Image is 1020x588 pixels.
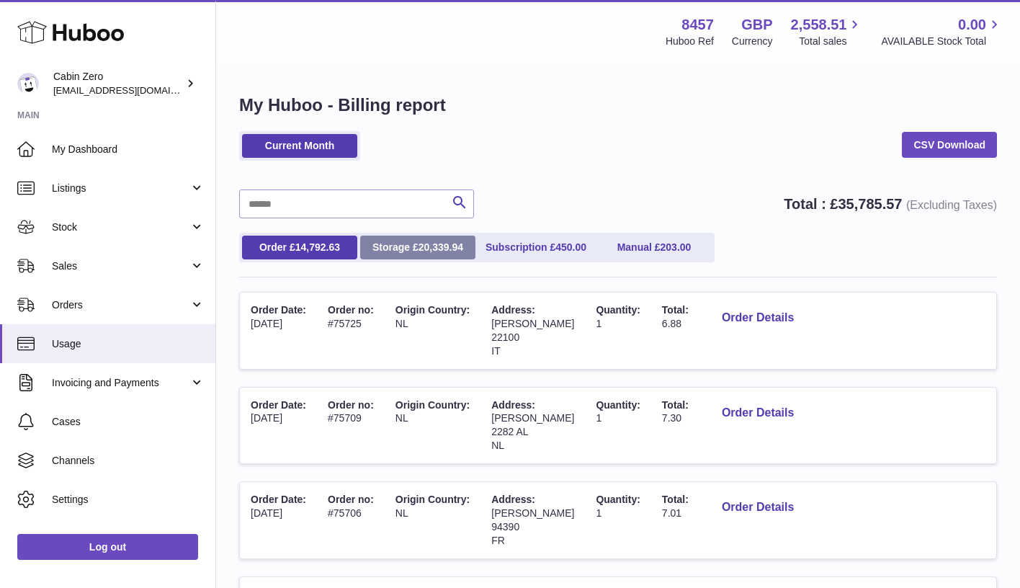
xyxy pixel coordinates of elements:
span: Order Date: [251,494,306,505]
a: Storage £20,339.94 [360,236,475,259]
td: #75725 [317,293,385,369]
span: 0.00 [958,15,986,35]
div: Currency [732,35,773,48]
span: Invoicing and Payments [52,376,189,390]
td: #75706 [317,482,385,558]
span: Sales [52,259,189,273]
td: NL [385,482,480,558]
td: [DATE] [240,482,317,558]
span: 94390 [491,521,519,533]
span: Address: [491,399,535,411]
span: [PERSON_NAME] [491,318,574,329]
a: Current Month [242,134,357,158]
td: NL [385,388,480,464]
span: 6.88 [662,318,681,329]
span: 203.00 [661,241,692,253]
span: FR [491,535,505,546]
span: Order no: [328,304,374,316]
span: NL [491,440,504,451]
span: Channels [52,454,205,468]
span: Address: [491,304,535,316]
button: Order Details [710,303,805,333]
span: 20,339.94 [419,241,463,253]
a: 0.00 AVAILABLE Stock Total [881,15,1003,48]
span: 22100 [491,331,519,343]
span: Total: [662,494,689,505]
span: Total: [662,304,689,316]
span: Order no: [328,399,374,411]
strong: 8457 [681,15,714,35]
span: 450.00 [555,241,586,253]
span: Origin Country: [395,494,470,505]
button: Order Details [710,493,805,522]
span: [PERSON_NAME] [491,507,574,519]
span: Quantity: [596,304,640,316]
div: Cabin Zero [53,70,183,97]
span: Settings [52,493,205,507]
span: Usage [52,337,205,351]
span: [PERSON_NAME] [491,412,574,424]
span: Total sales [799,35,863,48]
span: IT [491,345,500,357]
h1: My Huboo - Billing report [239,94,997,117]
span: 35,785.57 [838,196,902,212]
span: Origin Country: [395,304,470,316]
span: Orders [52,298,189,312]
div: Huboo Ref [666,35,714,48]
span: 2,558.51 [791,15,847,35]
span: Quantity: [596,399,640,411]
span: Listings [52,182,189,195]
span: 7.01 [662,507,681,519]
td: #75709 [317,388,385,464]
span: AVAILABLE Stock Total [881,35,1003,48]
span: Order Date: [251,304,306,316]
a: 2,558.51 Total sales [791,15,864,48]
strong: GBP [741,15,772,35]
span: Order no: [328,494,374,505]
a: Subscription £450.00 [478,236,594,259]
a: Log out [17,534,198,560]
span: Origin Country: [395,399,470,411]
span: [EMAIL_ADDRESS][DOMAIN_NAME] [53,84,212,96]
td: [DATE] [240,388,317,464]
button: Order Details [710,398,805,428]
span: Total: [662,399,689,411]
span: (Excluding Taxes) [906,199,997,211]
a: Order £14,792.63 [242,236,357,259]
td: 1 [585,293,650,369]
strong: Total : £ [784,196,997,212]
td: 1 [585,482,650,558]
span: Order Date: [251,399,306,411]
span: 2282 AL [491,426,528,437]
span: Cases [52,415,205,429]
td: NL [385,293,480,369]
span: My Dashboard [52,143,205,156]
span: Address: [491,494,535,505]
td: [DATE] [240,293,317,369]
span: Quantity: [596,494,640,505]
span: Stock [52,220,189,234]
img: debbychu@cabinzero.com [17,73,39,94]
span: 14,792.63 [295,241,340,253]
a: CSV Download [902,132,997,158]
a: Manual £203.00 [596,236,712,259]
span: 7.30 [662,412,681,424]
td: 1 [585,388,650,464]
